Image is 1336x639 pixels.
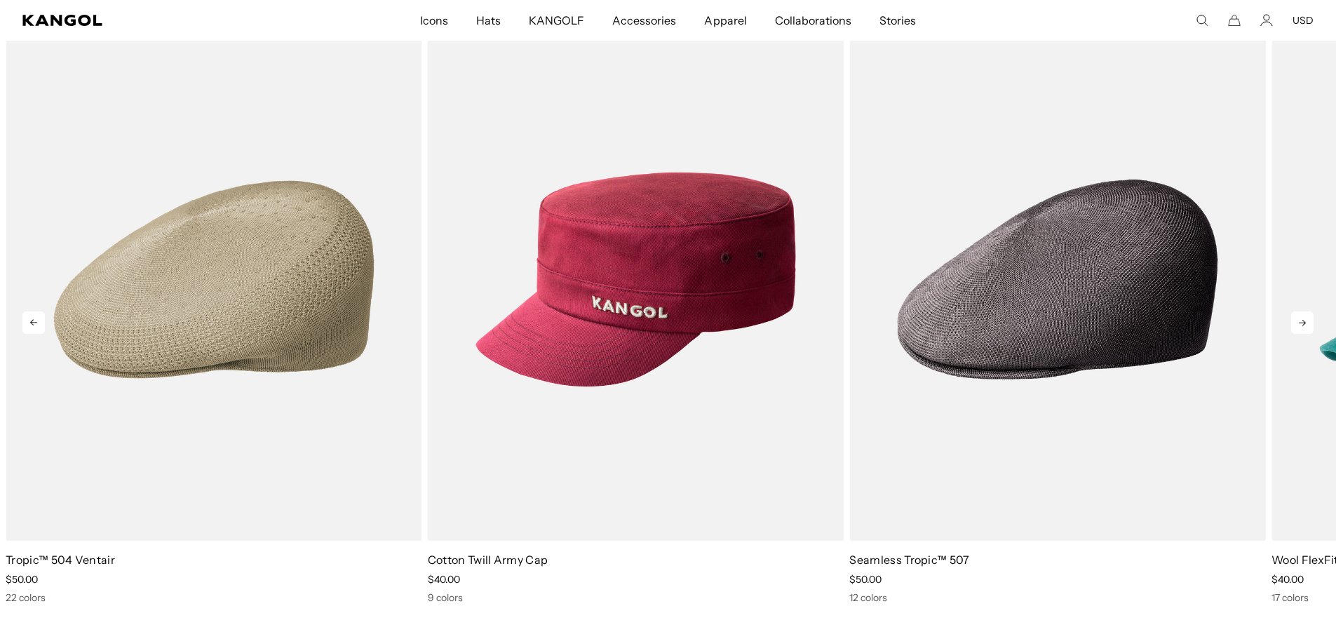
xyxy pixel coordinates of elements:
div: 9 colors [428,591,844,604]
summary: Search here [1196,14,1208,27]
a: Account [1260,14,1273,27]
span: $50.00 [6,573,38,586]
span: $40.00 [1271,573,1304,586]
div: 22 colors [6,591,422,604]
span: $50.00 [849,573,882,586]
span: $40.00 [428,573,460,586]
a: Tropic™ 504 Ventair [6,553,115,567]
div: 4 of 10 [844,18,1266,604]
div: 3 of 10 [422,18,844,604]
a: Kangol [22,15,278,26]
button: USD [1293,14,1314,27]
a: Cotton Twill Army Cap [428,553,548,567]
button: Cart [1228,14,1241,27]
a: Seamless Tropic™ 507 [849,553,969,567]
img: Seamless Tropic™ 507 [849,18,1266,541]
img: Tropic™ 504 Ventair [6,18,422,541]
div: 12 colors [849,591,1266,604]
img: Cotton Twill Army Cap [428,18,844,541]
